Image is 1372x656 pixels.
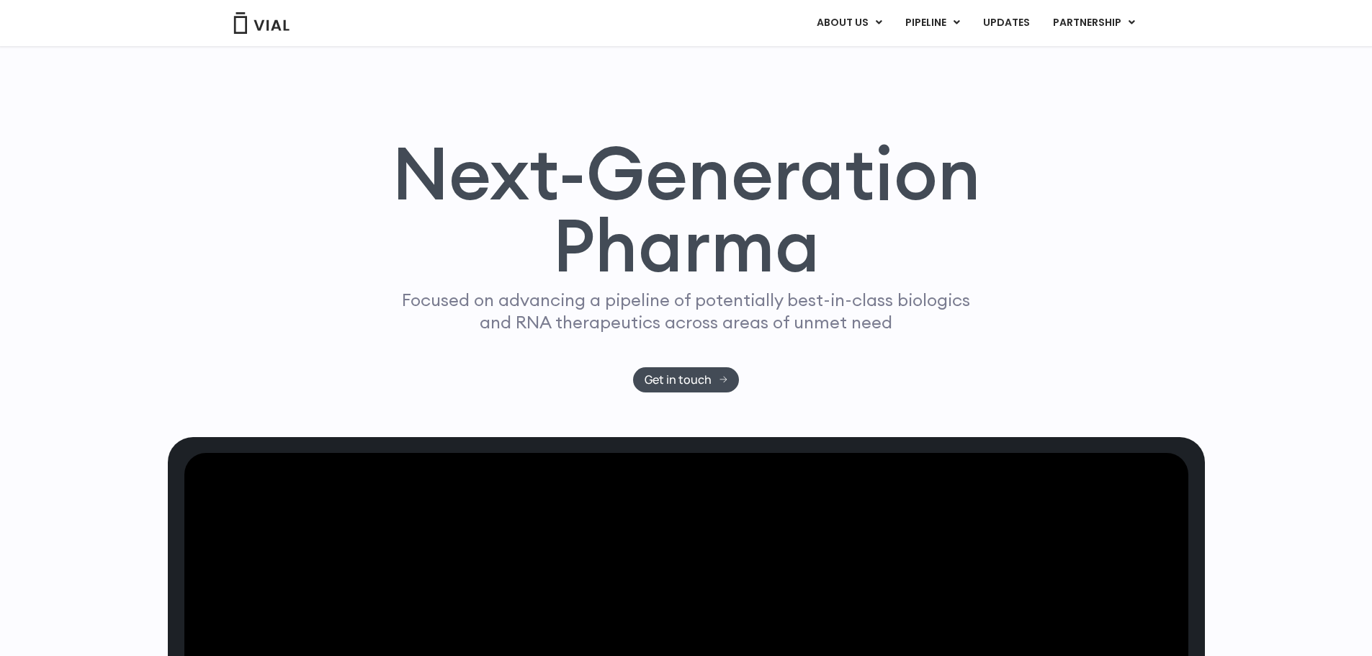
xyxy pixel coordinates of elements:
[375,137,998,282] h1: Next-Generation Pharma
[972,11,1041,35] a: UPDATES
[233,12,290,34] img: Vial Logo
[396,289,977,333] p: Focused on advancing a pipeline of potentially best-in-class biologics and RNA therapeutics acros...
[645,374,712,385] span: Get in touch
[894,11,971,35] a: PIPELINEMenu Toggle
[805,11,893,35] a: ABOUT USMenu Toggle
[1041,11,1147,35] a: PARTNERSHIPMenu Toggle
[633,367,739,392] a: Get in touch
